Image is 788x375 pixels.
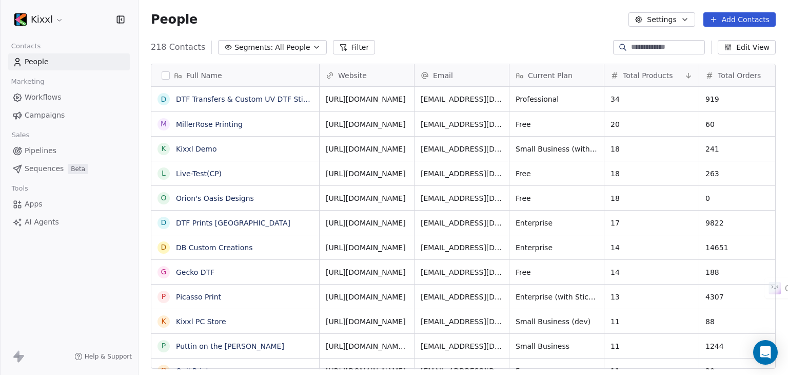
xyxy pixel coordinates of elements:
[25,57,49,67] span: People
[628,12,695,27] button: Settings
[705,193,787,203] span: 0
[151,41,205,53] span: 218 Contacts
[610,341,693,351] span: 11
[610,242,693,253] span: 14
[68,164,88,174] span: Beta
[162,291,166,302] div: P
[8,160,130,177] a: SequencesBeta
[326,145,406,153] a: [URL][DOMAIN_NAME]
[326,95,406,103] a: [URL][DOMAIN_NAME]
[8,196,130,213] a: Apps
[516,168,598,179] span: Free
[176,317,226,326] a: Kixxl PC Store
[610,193,693,203] span: 18
[25,163,64,174] span: Sequences
[421,94,503,104] span: [EMAIL_ADDRESS][DOMAIN_NAME]
[176,293,221,301] a: Picasso Print
[161,193,166,203] div: O
[161,267,167,277] div: G
[161,316,166,327] div: K
[25,92,62,103] span: Workflows
[74,352,132,361] a: Help & Support
[718,40,776,54] button: Edit View
[275,42,310,53] span: All People
[176,342,284,350] a: Puttin on the [PERSON_NAME]
[421,218,503,228] span: [EMAIL_ADDRESS][DOMAIN_NAME]
[161,143,166,154] div: K
[162,341,166,351] div: P
[604,64,699,86] div: Total Products
[8,214,130,231] a: AI Agents
[161,242,167,253] div: D
[415,64,509,86] div: Email
[176,120,243,128] a: MillerRose Printing
[8,89,130,106] a: Workflows
[151,64,319,86] div: Full Name
[705,267,787,277] span: 188
[8,107,130,124] a: Campaigns
[151,12,198,27] span: People
[326,194,406,202] a: [URL][DOMAIN_NAME]
[320,64,414,86] div: Website
[705,144,787,154] span: 241
[718,70,761,81] span: Total Orders
[25,145,56,156] span: Pipelines
[176,145,217,153] a: Kixxl Demo
[705,292,787,302] span: 4307
[610,94,693,104] span: 34
[610,119,693,129] span: 20
[705,94,787,104] span: 919
[151,87,320,369] div: grid
[516,144,598,154] span: Small Business (with Sticker)
[516,341,598,351] span: Small Business
[516,94,598,104] span: Professional
[326,293,406,301] a: [URL][DOMAIN_NAME]
[7,39,45,54] span: Contacts
[176,268,214,276] a: Gecko DTF
[516,218,598,228] span: Enterprise
[326,219,406,227] a: [URL][DOMAIN_NAME]
[338,70,367,81] span: Website
[326,268,406,276] a: [URL][DOMAIN_NAME]
[161,119,167,129] div: M
[509,64,604,86] div: Current Plan
[176,367,212,375] a: QuikPrints
[14,13,27,26] img: uploaded-images_720-68b5ec94d5d7631afc7730d9.png
[85,352,132,361] span: Help & Support
[25,217,59,228] span: AI Agents
[25,199,43,210] span: Apps
[705,218,787,228] span: 9822
[161,94,167,105] div: D
[176,170,222,178] a: Live-Test(CP)
[421,316,503,327] span: [EMAIL_ADDRESS][DOMAIN_NAME]
[610,292,693,302] span: 13
[516,292,598,302] span: Enterprise (with Sticker)
[516,242,598,253] span: Enterprise
[333,40,376,54] button: Filter
[705,341,787,351] span: 1244
[7,74,49,89] span: Marketing
[234,42,273,53] span: Segments:
[610,168,693,179] span: 18
[421,119,503,129] span: [EMAIL_ADDRESS][DOMAIN_NAME]
[610,218,693,228] span: 17
[421,193,503,203] span: [EMAIL_ADDRESS][DOMAIN_NAME]
[326,170,406,178] a: [URL][DOMAIN_NAME]
[176,95,376,103] a: DTF Transfers & Custom UV DTF Stickers – Order Online
[610,144,693,154] span: 18
[421,341,503,351] span: [EMAIL_ADDRESS][DOMAIN_NAME]
[326,243,406,252] a: [URL][DOMAIN_NAME]
[326,120,406,128] a: [URL][DOMAIN_NAME]
[421,168,503,179] span: [EMAIL_ADDRESS][DOMAIN_NAME]
[516,267,598,277] span: Free
[161,217,167,228] div: D
[8,142,130,159] a: Pipelines
[326,367,406,375] a: [URL][DOMAIN_NAME]
[176,219,290,227] a: DTF Prints [GEOGRAPHIC_DATA]
[516,193,598,203] span: Free
[516,316,598,327] span: Small Business (dev)
[25,110,65,121] span: Campaigns
[176,194,254,202] a: Orion's Oasis Designs
[753,340,778,365] div: Open Intercom Messenger
[433,70,453,81] span: Email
